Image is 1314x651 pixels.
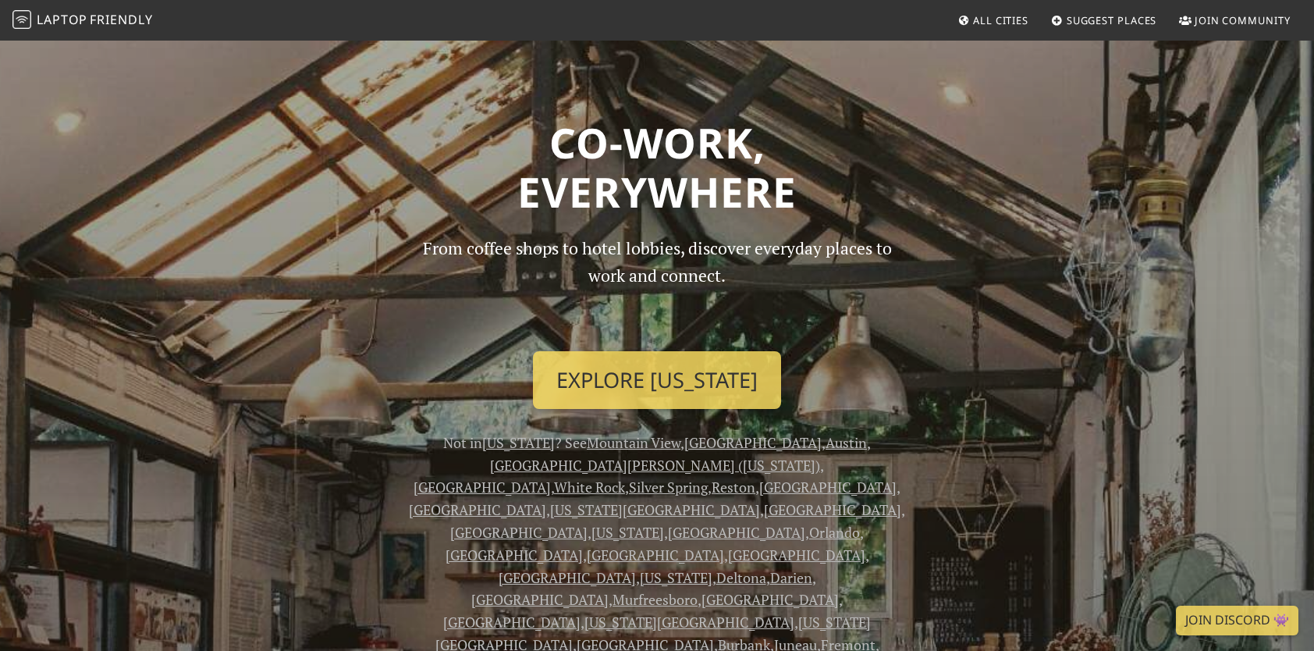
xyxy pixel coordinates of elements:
a: All Cities [951,6,1035,34]
img: LaptopFriendly [12,10,31,29]
a: [GEOGRAPHIC_DATA] [728,546,865,564]
a: [GEOGRAPHIC_DATA] [499,568,636,587]
p: From coffee shops to hotel lobbies, discover everyday places to work and connect. [409,235,905,339]
a: White Rock [554,478,625,496]
a: Silver Spring [629,478,708,496]
a: [GEOGRAPHIC_DATA] [701,590,839,609]
a: [GEOGRAPHIC_DATA] [471,590,609,609]
a: [GEOGRAPHIC_DATA] [446,546,583,564]
a: [GEOGRAPHIC_DATA] [684,433,822,452]
a: [GEOGRAPHIC_DATA] [443,613,581,631]
h1: Co-work, Everywhere [151,118,1163,217]
a: Orlando [809,523,860,542]
a: [US_STATE][GEOGRAPHIC_DATA] [584,613,794,631]
span: Join Community [1195,13,1291,27]
span: Suggest Places [1067,13,1157,27]
a: [US_STATE] [640,568,712,587]
a: [GEOGRAPHIC_DATA] [587,546,724,564]
a: Suggest Places [1045,6,1163,34]
a: Darien [770,568,812,587]
a: [US_STATE] [482,433,555,452]
a: Austin [826,433,867,452]
span: Laptop [37,11,87,28]
a: Explore [US_STATE] [533,351,781,409]
a: [GEOGRAPHIC_DATA] [409,500,546,519]
a: [GEOGRAPHIC_DATA] [764,500,901,519]
a: Reston [712,478,755,496]
span: Friendly [90,11,152,28]
a: [GEOGRAPHIC_DATA] [450,523,588,542]
a: Deltona [716,568,766,587]
a: Murfreesboro [613,590,698,609]
a: [GEOGRAPHIC_DATA][PERSON_NAME] ([US_STATE]) [490,456,820,475]
a: [GEOGRAPHIC_DATA] [668,523,805,542]
a: [GEOGRAPHIC_DATA] [414,478,551,496]
a: LaptopFriendly LaptopFriendly [12,7,153,34]
a: [US_STATE] [591,523,664,542]
a: [GEOGRAPHIC_DATA] [759,478,897,496]
a: [US_STATE][GEOGRAPHIC_DATA] [550,500,760,519]
a: Join Discord 👾 [1176,606,1298,635]
a: Join Community [1173,6,1297,34]
a: Mountain View [587,433,680,452]
span: All Cities [973,13,1028,27]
